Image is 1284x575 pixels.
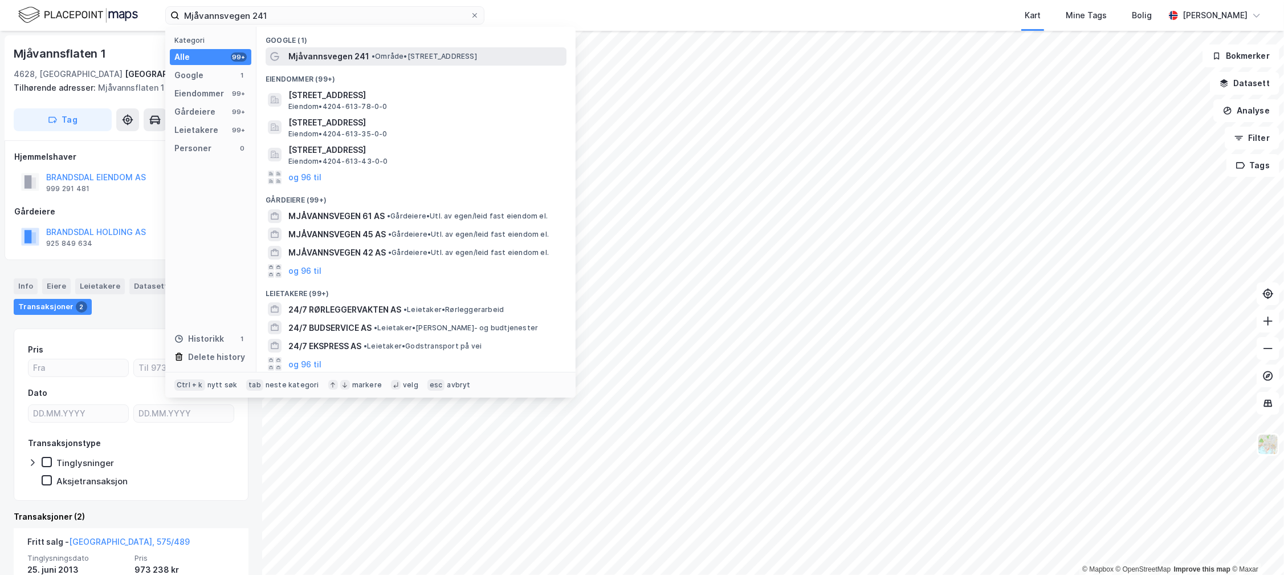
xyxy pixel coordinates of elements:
[372,52,375,60] span: •
[403,305,504,314] span: Leietaker • Rørleggerarbeid
[1227,520,1284,575] div: Kontrollprogram for chat
[174,87,224,100] div: Eiendommer
[27,535,190,553] div: Fritt salg -
[14,205,248,218] div: Gårdeiere
[1066,9,1107,22] div: Mine Tags
[180,7,470,24] input: Søk på adresse, matrikkel, gårdeiere, leietakere eller personer
[1227,520,1284,575] iframe: Chat Widget
[174,379,205,391] div: Ctrl + k
[288,303,401,317] span: 24/7 RØRLEGGERVAKTEN AS
[288,129,388,139] span: Eiendom • 4204-613-35-0-0
[372,52,477,61] span: Område • [STREET_ADDRESS]
[1116,565,1171,573] a: OpenStreetMap
[1025,9,1041,22] div: Kart
[1082,565,1114,573] a: Mapbox
[56,476,128,487] div: Aksjetransaksjon
[387,212,548,221] span: Gårdeiere • Utl. av egen/leid fast eiendom el.
[75,278,125,294] div: Leietakere
[288,246,386,260] span: MJÅVANNSVEGEN 42 AS
[14,278,38,294] div: Info
[134,405,234,422] input: DD.MM.YYYY
[46,239,92,248] div: 925 849 634
[231,89,247,98] div: 99+
[288,209,385,223] span: MJÅVANNSVEGEN 61 AS
[288,157,388,166] span: Eiendom • 4204-613-43-0-0
[134,359,234,376] input: Til 973238
[388,248,392,257] span: •
[14,83,98,92] span: Tilhørende adresser:
[364,342,482,351] span: Leietaker • Godstransport på vei
[69,537,190,546] a: [GEOGRAPHIC_DATA], 575/489
[28,405,128,422] input: DD.MM.YYYY
[288,88,562,102] span: [STREET_ADDRESS]
[174,50,190,64] div: Alle
[188,350,245,364] div: Delete history
[266,380,319,390] div: neste kategori
[27,553,128,563] span: Tinglysningsdato
[403,380,418,390] div: velg
[125,67,248,81] div: [GEOGRAPHIC_DATA], 575/489
[1257,434,1279,455] img: Z
[256,187,576,207] div: Gårdeiere (99+)
[288,50,369,63] span: Mjåvannsvegen 241
[18,5,138,25] img: logo.f888ab2527a4732fd821a326f86c7f29.svg
[288,357,321,371] button: og 96 til
[46,184,89,193] div: 999 291 481
[28,386,47,400] div: Dato
[231,52,247,62] div: 99+
[352,380,382,390] div: markere
[1174,565,1230,573] a: Improve this map
[256,66,576,86] div: Eiendommer (99+)
[14,108,112,131] button: Tag
[256,27,576,47] div: Google (1)
[256,280,576,301] div: Leietakere (99+)
[288,116,562,129] span: [STREET_ADDRESS]
[387,212,390,220] span: •
[134,553,235,563] span: Pris
[374,323,377,332] span: •
[174,105,215,119] div: Gårdeiere
[14,81,239,95] div: Mjåvannsflaten 1
[28,359,128,376] input: Fra
[388,248,549,257] span: Gårdeiere • Utl. av egen/leid fast eiendom el.
[403,305,407,314] span: •
[28,343,43,357] div: Pris
[174,332,224,346] div: Historikk
[174,68,203,82] div: Google
[288,321,372,335] span: 24/7 BUDSERVICE AS
[238,71,247,80] div: 1
[231,107,247,116] div: 99+
[288,339,361,353] span: 24/7 EKSPRESS AS
[28,436,101,450] div: Transaksjonstype
[14,44,108,63] div: Mjåvannsflaten 1
[76,301,87,313] div: 2
[42,278,71,294] div: Eiere
[374,323,538,333] span: Leietaker • [PERSON_NAME]- og budtjenester
[1213,99,1279,122] button: Analyse
[388,230,549,239] span: Gårdeiere • Utl. av egen/leid fast eiendom el.
[1225,127,1279,149] button: Filter
[1210,72,1279,95] button: Datasett
[238,144,247,153] div: 0
[129,278,172,294] div: Datasett
[288,228,386,241] span: MJÅVANNSVEGEN 45 AS
[174,123,218,137] div: Leietakere
[288,102,388,111] span: Eiendom • 4204-613-78-0-0
[1132,9,1152,22] div: Bolig
[14,299,92,315] div: Transaksjoner
[56,457,114,468] div: Tinglysninger
[388,230,392,238] span: •
[288,143,562,157] span: [STREET_ADDRESS]
[174,141,211,155] div: Personer
[288,171,321,184] button: og 96 til
[14,67,123,81] div: 4628, [GEOGRAPHIC_DATA]
[447,380,470,390] div: avbryt
[288,264,321,278] button: og 96 til
[364,342,367,350] span: •
[1226,154,1279,177] button: Tags
[238,334,247,343] div: 1
[1203,44,1279,67] button: Bokmerker
[231,125,247,135] div: 99+
[246,379,263,391] div: tab
[174,36,251,44] div: Kategori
